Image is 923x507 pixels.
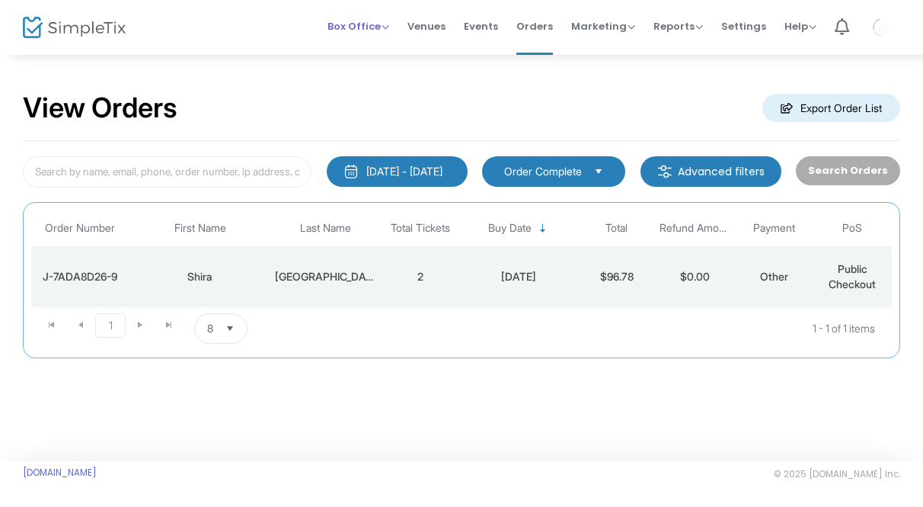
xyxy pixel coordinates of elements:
img: filter [657,164,672,179]
a: [DOMAIN_NAME] [23,467,97,479]
span: 8 [207,321,213,336]
span: Box Office [327,19,389,34]
h2: View Orders [23,91,177,125]
span: Order Number [45,222,115,235]
th: Total Tickets [381,210,459,246]
th: Total [577,210,656,246]
span: Other [760,270,788,283]
m-button: Export Order List [762,94,900,122]
img: monthly [343,164,359,179]
span: Buy Date [488,222,532,235]
button: Select [588,163,609,180]
div: Data table [31,210,892,307]
m-button: Advanced filters [640,156,781,187]
span: Help [784,19,816,34]
span: PoS [842,222,862,235]
span: Orders [516,7,553,46]
span: Last Name [300,222,351,235]
kendo-pager-info: 1 - 1 of 1 items [399,313,875,344]
td: $0.00 [656,246,734,307]
div: J-7ADA8D26-9 [35,269,126,284]
div: Shira [133,269,267,284]
div: [DATE] - [DATE] [366,164,442,179]
span: © 2025 [DOMAIN_NAME] Inc. [774,468,900,480]
span: Settings [721,7,766,46]
td: $96.78 [577,246,656,307]
button: [DATE] - [DATE] [327,156,468,187]
span: Venues [407,7,446,46]
button: Select [219,314,241,343]
span: First Name [174,222,226,235]
div: Salem [275,269,377,284]
div: 8/21/2025 [463,269,573,284]
input: Search by name, email, phone, order number, ip address, or last 4 digits of card [23,156,311,188]
span: Public Checkout [829,262,876,290]
span: Payment [753,222,795,235]
th: Refund Amount [656,210,734,246]
span: Reports [653,19,703,34]
td: 2 [381,246,459,307]
span: Marketing [571,19,635,34]
span: Events [464,7,498,46]
span: Order Complete [504,164,582,179]
span: Sortable [537,223,549,235]
span: Page 1 [95,313,126,338]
